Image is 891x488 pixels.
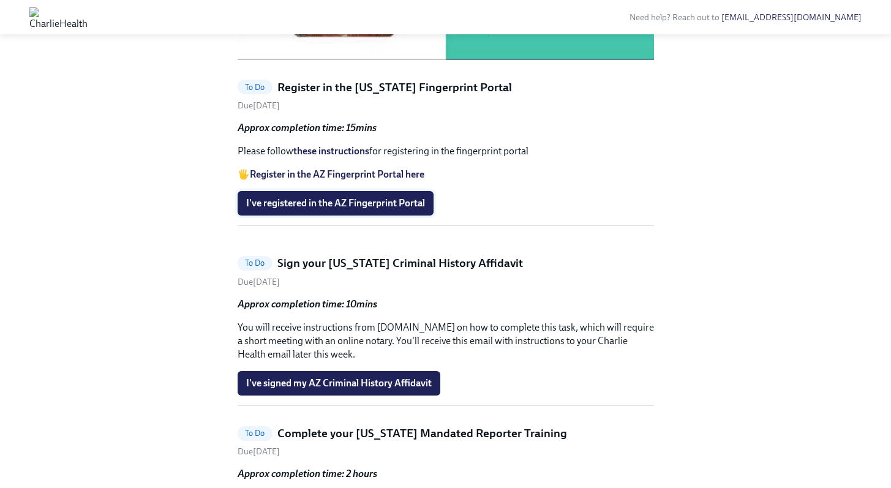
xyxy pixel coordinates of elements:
a: To DoRegister in the [US_STATE] Fingerprint PortalDue[DATE] [238,80,654,112]
strong: Approx completion time: 10mins [238,298,377,310]
strong: Approx completion time: 15mins [238,122,377,133]
strong: Approx completion time: 2 hours [238,468,377,479]
button: I've registered in the AZ Fingerprint Portal [238,191,434,216]
a: Register in the AZ Fingerprint Portal here [250,168,424,180]
span: To Do [238,429,273,438]
p: You will receive instructions from [DOMAIN_NAME] on how to complete this task, which will require... [238,321,654,361]
h5: Register in the [US_STATE] Fingerprint Portal [277,80,512,96]
h5: Complete your [US_STATE] Mandated Reporter Training [277,426,567,441]
a: [EMAIL_ADDRESS][DOMAIN_NAME] [721,12,862,23]
p: Please follow for registering in the fingerprint portal [238,145,654,158]
a: To DoComplete your [US_STATE] Mandated Reporter TrainingDue[DATE] [238,426,654,458]
button: I've signed my AZ Criminal History Affidavit [238,371,440,396]
span: Friday, September 5th 2025, 9:00 am [238,277,280,287]
span: To Do [238,258,273,268]
span: I've registered in the AZ Fingerprint Portal [246,197,425,209]
span: Need help? Reach out to [630,12,862,23]
h5: Sign your [US_STATE] Criminal History Affidavit [277,255,523,271]
span: To Do [238,83,273,92]
img: CharlieHealth [29,7,88,27]
a: To DoSign your [US_STATE] Criminal History AffidavitDue[DATE] [238,255,654,288]
p: 🖐️ [238,168,654,181]
span: I've signed my AZ Criminal History Affidavit [246,377,432,389]
a: these instructions [293,145,369,157]
span: Friday, September 5th 2025, 9:00 am [238,100,280,111]
span: Friday, September 5th 2025, 9:00 am [238,446,280,457]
